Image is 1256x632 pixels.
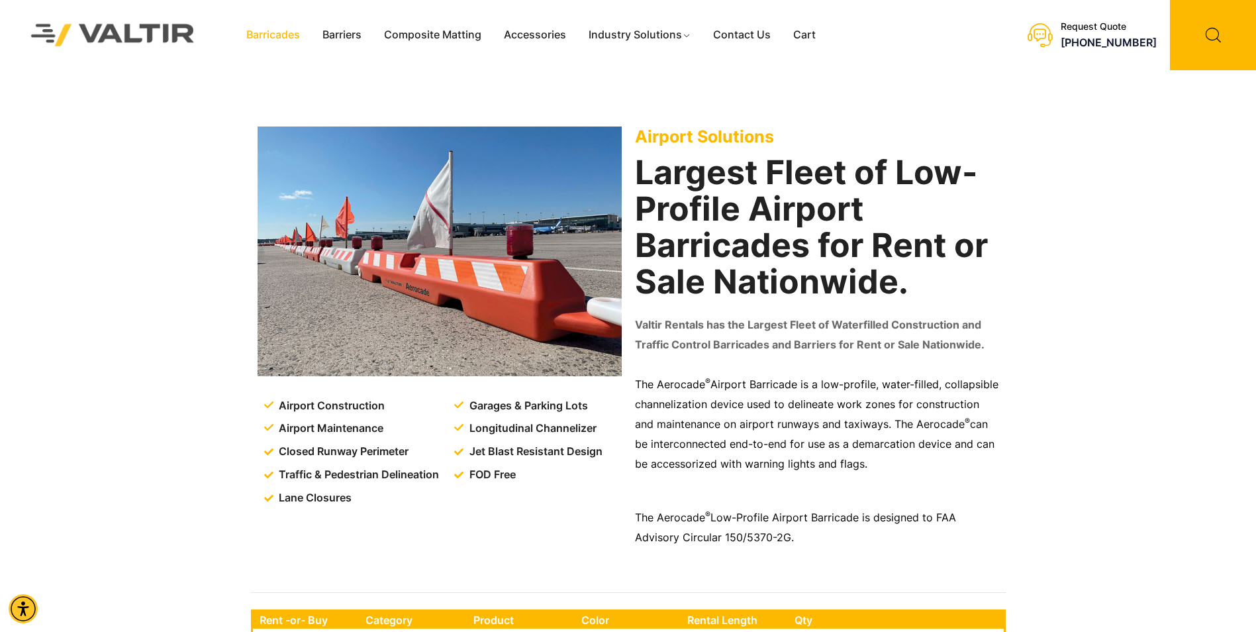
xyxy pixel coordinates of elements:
sup: ® [965,416,970,426]
th: Category [359,611,467,629]
span: Jet Blast Resistant Design [466,442,603,462]
div: Accessibility Menu [9,594,38,623]
span: Airport Construction [275,396,385,416]
p: The Aerocade Airport Barricade is a low-profile, water-filled, collapsible channelization device ... [635,375,999,474]
p: Valtir Rentals has the Largest Fleet of Waterfilled Construction and Traffic Control Barricades a... [635,315,999,355]
p: The Aerocade Low-Profile Airport Barricade is designed to FAA Advisory Circular 150/5370-2G. [635,508,999,548]
a: call (888) 496-3625 [1061,36,1157,49]
img: Airport Solutions [258,127,622,376]
p: Airport Solutions [635,127,999,146]
th: Color [575,611,681,629]
span: Airport Maintenance [275,419,383,439]
span: Traffic & Pedestrian Delineation [275,465,439,485]
span: Garages & Parking Lots [466,396,588,416]
sup: ® [705,509,710,519]
a: Cart [782,25,827,45]
a: Barricades [235,25,311,45]
a: Industry Solutions [577,25,702,45]
h2: Largest Fleet of Low-Profile Airport Barricades for Rent or Sale Nationwide. [635,154,999,300]
span: Closed Runway Perimeter [275,442,409,462]
th: Product [467,611,575,629]
span: FOD Free [466,465,516,485]
span: Lane Closures [275,488,352,508]
a: Accessories [493,25,577,45]
th: Rental Length [681,611,788,629]
a: Contact Us [702,25,782,45]
div: Request Quote [1061,21,1157,32]
sup: ® [705,376,710,386]
a: Barriers [311,25,373,45]
span: Longitudinal Channelizer [466,419,597,439]
th: Rent -or- Buy [253,611,359,629]
img: Valtir Rentals [14,7,212,63]
th: Qty [788,611,893,629]
a: Composite Matting [373,25,493,45]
